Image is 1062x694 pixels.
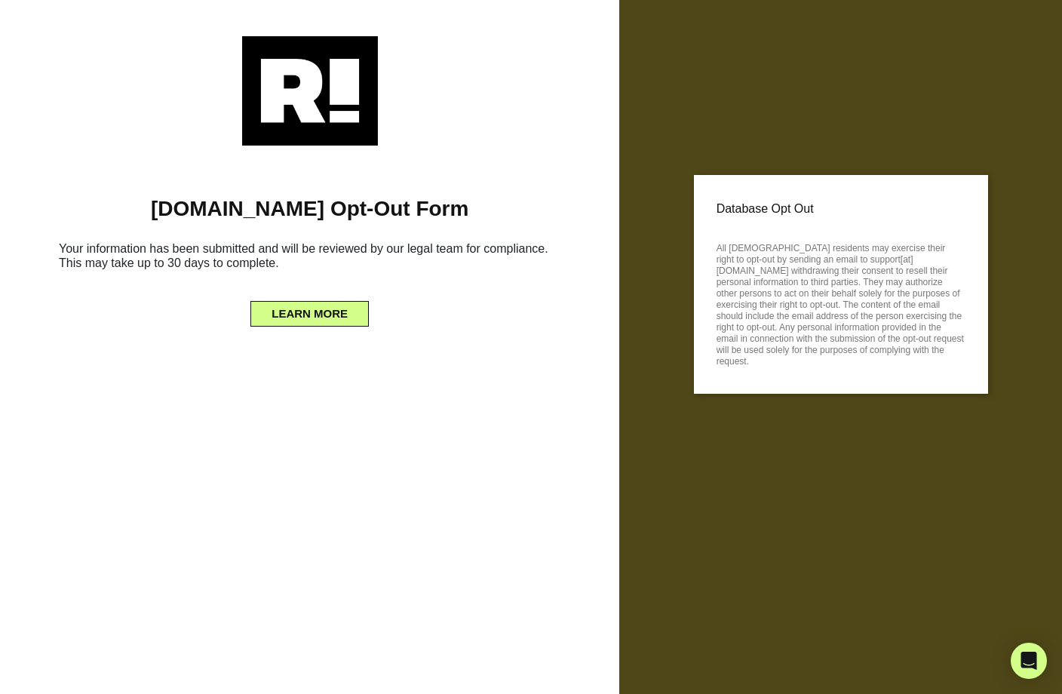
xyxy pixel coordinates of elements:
div: Open Intercom Messenger [1011,643,1047,679]
p: Database Opt Out [717,198,965,220]
p: All [DEMOGRAPHIC_DATA] residents may exercise their right to opt-out by sending an email to suppo... [717,238,965,367]
button: LEARN MORE [250,301,369,327]
h1: [DOMAIN_NAME] Opt-Out Form [23,196,597,222]
img: Retention.com [242,36,378,146]
h6: Your information has been submitted and will be reviewed by our legal team for compliance. This m... [23,235,597,282]
a: LEARN MORE [250,303,369,315]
